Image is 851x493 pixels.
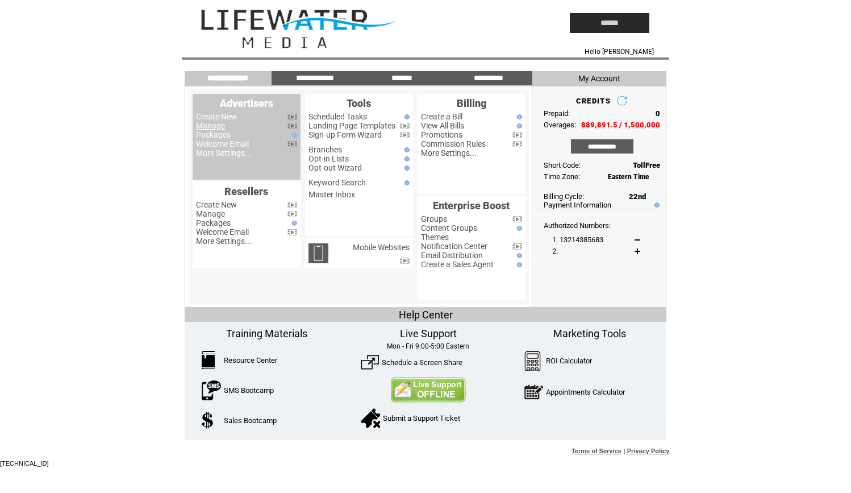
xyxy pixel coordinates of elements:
[196,209,225,218] a: Manage
[524,382,543,402] img: AppointmentCalc.png
[571,448,621,454] a: Terms of Service
[656,109,660,118] span: 0
[546,357,592,365] a: ROI Calculator
[433,200,510,212] span: Enterprise Boost
[421,130,462,139] a: Promotions
[361,408,380,428] img: SupportTicket.png
[578,74,620,83] span: My Account
[196,139,249,148] a: Welcome Email
[623,448,625,454] span: |
[514,114,522,119] img: help.gif
[202,351,215,369] img: ResourceCenter.png
[196,237,252,246] a: More Settings...
[202,412,215,429] img: SalesBootcamp.png
[585,48,654,56] span: Hello [PERSON_NAME]
[347,97,371,109] span: Tools
[421,139,486,148] a: Commission Rules
[308,145,342,154] a: Branches
[308,112,367,121] a: Scheduled Tasks
[544,201,611,209] a: Payment Information
[581,121,660,129] span: 889,891.5 / 1,500,000
[421,214,447,223] a: Groups
[353,243,410,252] a: Mobile Websites
[402,165,410,171] img: help.gif
[196,112,237,121] a: Create New
[224,416,277,425] a: Sales Bootcamp
[387,342,469,350] span: Mon - Fri 9:00-5:00 Eastern
[544,172,580,181] span: Time Zone:
[308,190,355,199] a: Master Inbox
[514,262,522,267] img: help.gif
[402,114,410,119] img: help.gif
[629,192,646,201] span: 22nd
[576,97,611,105] span: CREDITS
[514,253,522,258] img: help.gif
[544,109,570,118] span: Prepaid:
[202,380,221,400] img: SMSBootcamp.png
[512,141,522,147] img: video.png
[421,251,483,260] a: Email Distribution
[627,448,670,454] a: Privacy Policy
[399,309,453,321] span: Help Center
[544,161,581,169] span: Short Code:
[382,358,462,367] a: Schedule a Screen Share
[196,227,249,237] a: Welcome Email
[308,243,328,263] img: mobile-websites.png
[308,121,395,130] a: Landing Page Templates
[421,260,494,269] a: Create a Sales Agent
[402,156,410,161] img: help.gif
[390,377,466,403] img: Contact Us
[524,351,541,371] img: Calculator.png
[421,233,449,242] a: Themes
[544,192,584,201] span: Billing Cycle:
[361,353,379,371] img: ScreenShare.png
[400,132,410,138] img: video.png
[546,388,625,396] a: Appointments Calculator
[421,148,477,158] a: More Settings...
[512,216,522,222] img: video.png
[514,226,522,231] img: help.gif
[308,154,349,163] a: Opt-in Lists
[421,242,487,251] a: Notification Center
[402,180,410,185] img: help.gif
[196,121,225,130] a: Manage
[196,130,231,139] a: Packages
[289,132,297,138] img: help.gif
[308,130,382,139] a: Sign-up Form Wizard
[608,173,649,181] span: Eastern Time
[400,123,410,129] img: video.png
[421,121,464,130] a: View All Bills
[308,163,362,172] a: Opt-out Wizard
[308,178,366,187] a: Keyword Search
[421,112,462,121] a: Create a Bill
[544,221,611,230] span: Authorized Numbers:
[287,123,297,129] img: video.png
[457,97,486,109] span: Billing
[224,356,277,364] a: Resource Center
[553,328,626,339] span: Marketing Tools
[196,218,231,227] a: Packages
[652,202,660,208] img: help.gif
[226,328,307,339] span: Training Materials
[552,247,558,255] span: 2.
[512,243,522,250] img: video.png
[514,123,522,129] img: help.gif
[196,148,252,158] a: More Settings...
[287,202,297,208] img: video.png
[544,121,576,129] span: Overages:
[220,97,273,109] span: Advertisers
[287,114,297,120] img: video.png
[287,229,297,235] img: video.png
[552,235,603,244] span: 1. 13214385683
[400,258,410,264] img: video.png
[289,221,297,226] img: help.gif
[287,211,297,217] img: video.png
[402,147,410,152] img: help.gif
[224,386,274,395] a: SMS Bootcamp
[400,328,457,339] span: Live Support
[512,132,522,138] img: video.png
[421,223,477,233] a: Content Groups
[224,185,268,197] span: Resellers
[383,414,460,422] a: Submit a Support Ticket
[196,200,237,209] a: Create New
